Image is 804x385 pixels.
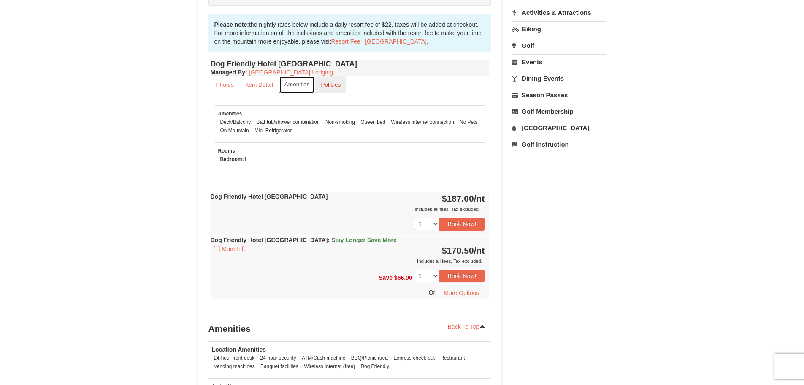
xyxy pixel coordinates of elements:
button: More Options [438,287,485,299]
a: Item Detail [240,76,279,93]
strong: : [211,69,247,76]
strong: $187.00 [442,194,485,203]
li: Mini-Refrigerator [252,126,294,135]
a: Biking [512,21,606,37]
a: [GEOGRAPHIC_DATA] Lodging [249,69,333,76]
div: Includes all fees. Tax excluded. [211,257,485,265]
li: No Pets [457,118,479,126]
small: Rooms [218,148,235,154]
li: 24-hour security [258,354,298,362]
div: the nightly rates below include a daily resort fee of $22, taxes will be added at checkout. For m... [208,14,491,52]
li: Wireless internet connection [389,118,456,126]
a: Amenities [279,76,315,93]
span: Or, [429,289,437,296]
span: $66.00 [394,274,412,281]
li: Non-smoking [323,118,357,126]
small: Policies [321,82,341,88]
a: Activities & Attractions [512,5,606,20]
li: Queen bed [358,118,387,126]
span: /nt [474,194,485,203]
small: Photos [216,82,234,88]
strong: Please note: [214,21,249,28]
span: /nt [474,246,485,255]
h4: Dog Friendly Hotel [GEOGRAPHIC_DATA] [211,60,489,68]
li: Wireless Internet (free) [302,362,357,371]
span: $170.50 [442,246,474,255]
button: Book Now! [439,270,485,282]
button: [+] More Info [211,244,250,254]
small: Amenities [218,111,242,117]
a: Events [512,54,606,70]
a: Season Passes [512,87,606,103]
a: Dining Events [512,71,606,86]
a: Golf Instruction [512,137,606,152]
h3: Amenities [208,320,491,337]
li: BBQ/Picnic area [349,354,390,362]
a: Policies [315,76,346,93]
span: Stay Longer Save More [331,237,397,243]
li: ATM/Cash machine [300,354,348,362]
li: Restaurant [438,354,467,362]
strong: Location Amenities [212,346,266,353]
span: Save [379,274,393,281]
div: Includes all fees. Tax excluded. [211,205,485,213]
a: Golf Membership [512,104,606,119]
button: Book Now! [439,218,485,230]
a: Resort Fee | [GEOGRAPHIC_DATA] [331,38,427,45]
a: Back To Top [442,320,491,333]
li: 1 [218,155,249,164]
a: [GEOGRAPHIC_DATA] [512,120,606,136]
small: Item Detail [246,82,273,88]
strong: Dog Friendly Hotel [GEOGRAPHIC_DATA] [211,193,328,200]
li: On Mountain [218,126,251,135]
li: Banquet facilities [258,362,300,371]
li: Dog Friendly [358,362,391,371]
a: Golf [512,38,606,53]
li: Deck/Balcony [218,118,253,126]
strong: Bedroom: [220,156,244,162]
li: Bathtub/shower combination [254,118,322,126]
span: : [328,237,330,243]
li: Express check-out [391,354,437,362]
li: Vending machines [212,362,257,371]
a: Photos [211,76,239,93]
small: Amenities [284,81,310,87]
strong: Dog Friendly Hotel [GEOGRAPHIC_DATA] [211,237,397,243]
li: 24-hour front desk [212,354,257,362]
span: Managed By [211,69,245,76]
